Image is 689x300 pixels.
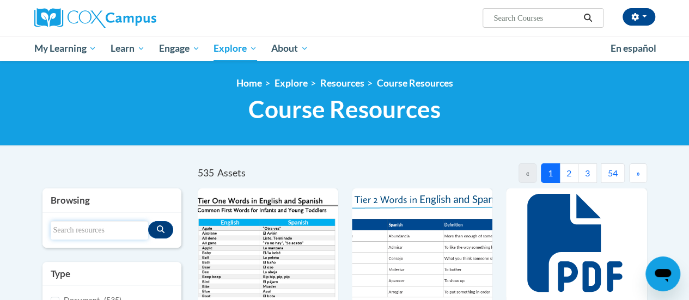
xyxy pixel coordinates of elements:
[152,36,207,61] a: Engage
[603,37,663,60] a: En español
[264,36,315,61] a: About
[352,188,492,297] img: 836e94b2-264a-47ae-9840-fb2574307f3b.pdf
[580,11,596,25] button: Search
[159,42,200,55] span: Engage
[492,11,580,25] input: Search Courses
[217,167,246,179] span: Assets
[541,163,560,183] button: 1
[103,36,152,61] a: Learn
[377,77,453,89] a: Course Resources
[198,188,338,297] img: d35314be-4b7e-462d-8f95-b17e3d3bb747.pdf
[636,168,640,178] span: »
[34,42,96,55] span: My Learning
[206,36,264,61] a: Explore
[611,42,656,54] span: En español
[601,163,625,183] button: 54
[214,42,257,55] span: Explore
[248,95,441,124] span: Course Resources
[275,77,308,89] a: Explore
[629,163,647,183] button: Next
[34,8,230,28] a: Cox Campus
[198,167,214,179] span: 535
[51,267,173,280] h3: Type
[111,42,145,55] span: Learn
[422,163,647,183] nav: Pagination Navigation
[320,77,364,89] a: Resources
[148,221,173,238] button: Search resources
[559,163,578,183] button: 2
[26,36,663,61] div: Main menu
[51,221,148,240] input: Search resources
[34,8,156,28] img: Cox Campus
[645,256,680,291] iframe: Button to launch messaging window
[623,8,655,26] button: Account Settings
[271,42,308,55] span: About
[236,77,262,89] a: Home
[27,36,104,61] a: My Learning
[51,194,173,207] h3: Browsing
[578,163,597,183] button: 3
